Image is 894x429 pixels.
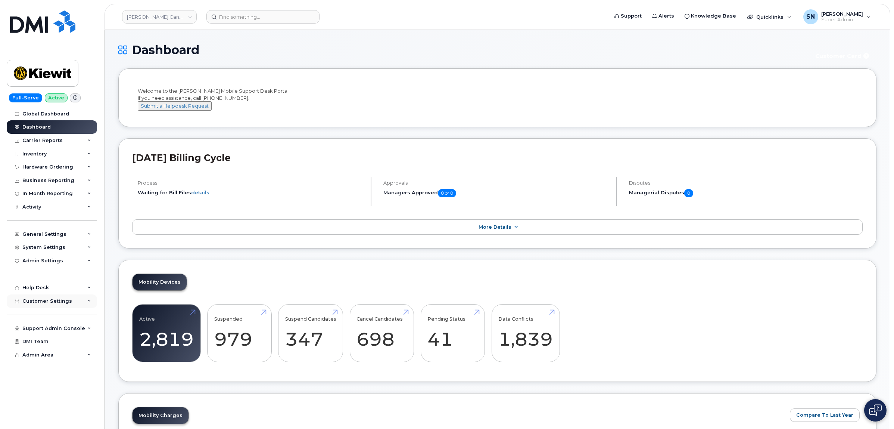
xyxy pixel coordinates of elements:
[809,49,876,62] button: Customer Card
[118,43,806,56] h1: Dashboard
[138,103,212,109] a: Submit a Helpdesk Request
[214,309,265,358] a: Suspended 979
[498,309,553,358] a: Data Conflicts 1,839
[438,189,456,197] span: 0 of 0
[138,101,212,111] button: Submit a Helpdesk Request
[138,87,857,111] div: Welcome to the [PERSON_NAME] Mobile Support Desk Portal If you need assistance, call [PHONE_NUMBER].
[191,189,209,195] a: details
[684,189,693,197] span: 0
[138,189,364,196] li: Waiting for Bill Files
[629,189,863,197] h5: Managerial Disputes
[138,180,364,186] h4: Process
[427,309,478,358] a: Pending Status 41
[356,309,407,358] a: Cancel Candidates 698
[790,408,860,422] button: Compare To Last Year
[133,274,187,290] a: Mobility Devices
[383,189,610,197] h5: Managers Approved
[285,309,336,358] a: Suspend Candidates 347
[132,152,863,163] h2: [DATE] Billing Cycle
[629,180,863,186] h4: Disputes
[869,404,882,416] img: Open chat
[133,407,189,424] a: Mobility Charges
[139,309,194,358] a: Active 2,819
[479,224,511,230] span: More Details
[383,180,610,186] h4: Approvals
[796,411,853,419] span: Compare To Last Year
